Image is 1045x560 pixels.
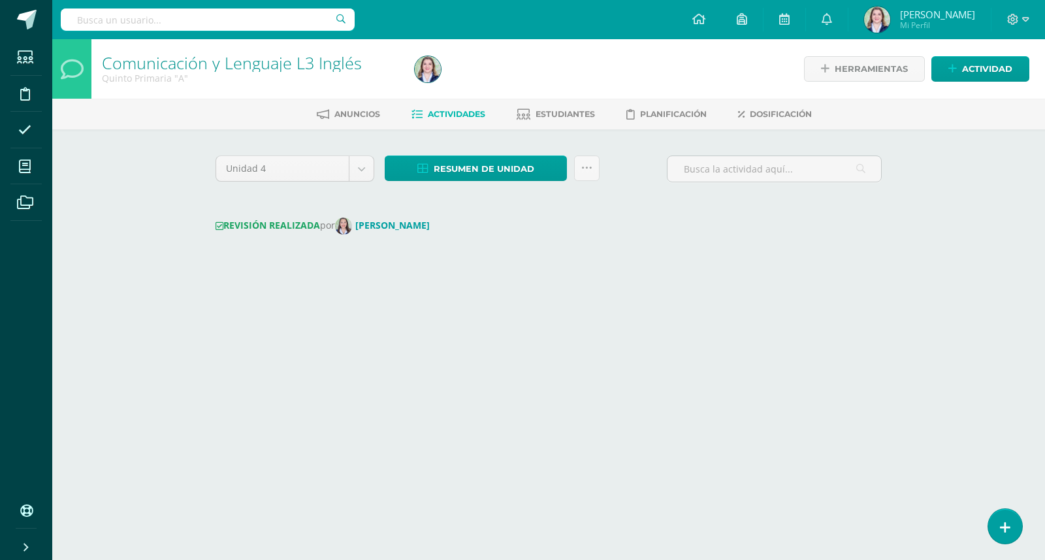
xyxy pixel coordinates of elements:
[102,54,399,72] h1: Comunicación y Lenguaje L3 Inglés
[355,219,430,231] strong: [PERSON_NAME]
[900,8,975,21] span: [PERSON_NAME]
[804,56,925,82] a: Herramientas
[335,219,435,231] a: [PERSON_NAME]
[640,109,707,119] span: Planificación
[334,109,380,119] span: Anuncios
[536,109,595,119] span: Estudiantes
[931,56,1029,82] a: Actividad
[385,156,567,181] a: Resumen de unidad
[335,218,352,235] img: 0f9ec2d767564e50cc744c52db13a0c2.png
[102,72,399,84] div: Quinto Primaria 'A'
[864,7,890,33] img: 08088c3899e504a44bc1e116c0e85173.png
[216,218,882,235] div: por
[317,104,380,125] a: Anuncios
[900,20,975,31] span: Mi Perfil
[517,104,595,125] a: Estudiantes
[428,109,485,119] span: Actividades
[667,156,881,182] input: Busca la actividad aquí...
[835,57,908,81] span: Herramientas
[216,156,374,181] a: Unidad 4
[750,109,812,119] span: Dosificación
[962,57,1012,81] span: Actividad
[61,8,355,31] input: Busca un usuario...
[626,104,707,125] a: Planificación
[434,157,534,181] span: Resumen de unidad
[102,52,362,74] a: Comunicación y Lenguaje L3 Inglés
[411,104,485,125] a: Actividades
[226,156,339,181] span: Unidad 4
[738,104,812,125] a: Dosificación
[216,219,320,231] strong: REVISIÓN REALIZADA
[415,56,441,82] img: 08088c3899e504a44bc1e116c0e85173.png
